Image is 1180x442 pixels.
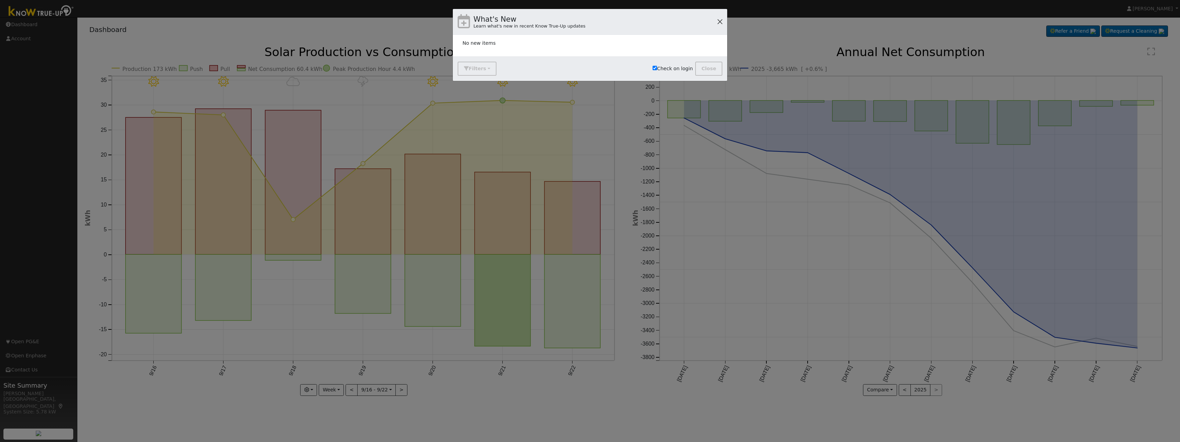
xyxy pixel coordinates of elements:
[653,66,657,70] input: Check on login
[473,14,586,25] h4: What's New
[473,23,586,30] div: Learn what's new in recent Know True-Up updates
[462,40,495,46] span: No new items
[458,62,496,76] button: Filters
[695,62,722,76] button: Close
[653,65,693,72] label: Check on login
